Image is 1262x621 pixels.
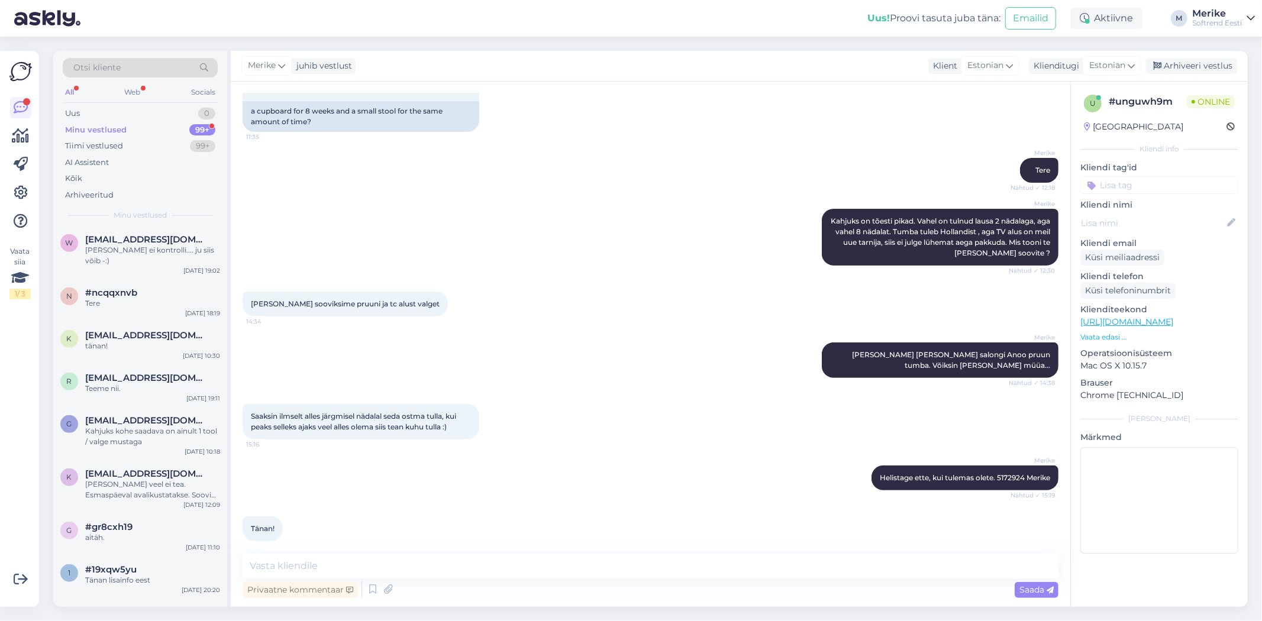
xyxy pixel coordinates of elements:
[1070,8,1142,29] div: Aktiivne
[67,419,72,428] span: g
[246,132,291,141] span: 11:35
[182,586,220,594] div: [DATE] 20:20
[1080,316,1173,327] a: [URL][DOMAIN_NAME]
[1011,456,1055,465] span: Merike
[1080,250,1164,266] div: Küsi meiliaadressi
[1035,166,1050,174] span: Tere
[292,60,352,72] div: juhib vestlust
[85,330,208,341] span: kadribusch@gmail.com
[1187,95,1235,108] span: Online
[243,101,479,132] div: a cupboard for 8 weeks and a small stool for the same amount of time?
[85,575,220,586] div: Tänan lisainfo eest
[1081,216,1225,229] input: Lisa nimi
[1080,176,1238,194] input: Lisa tag
[85,426,220,447] div: Kahjuks kohe saadava on ainult 1 tool / valge mustaga
[1080,144,1238,154] div: Kliendi info
[85,415,208,426] span: gvahtra@gmail.com
[246,542,291,551] span: 15:24
[1080,347,1238,360] p: Operatsioonisüsteem
[183,351,220,360] div: [DATE] 10:30
[1080,283,1176,299] div: Küsi telefoninumbrit
[1080,237,1238,250] p: Kliendi email
[867,11,1000,25] div: Proovi tasuta juba täna:
[114,210,167,221] span: Minu vestlused
[248,59,276,72] span: Merike
[1009,266,1055,275] span: Nähtud ✓ 12:30
[183,266,220,275] div: [DATE] 19:02
[967,59,1003,72] span: Estonian
[66,292,72,300] span: n
[1009,379,1055,387] span: Nähtud ✓ 14:38
[85,479,220,500] div: [PERSON_NAME] veel ei tea. Esmaspäeval avalikustatakse. Soovi korral helistage esmaspäeval 5172924..
[198,108,215,119] div: 0
[185,447,220,456] div: [DATE] 10:18
[251,412,458,431] span: Saaksin ilmselt alles järgmisel nädalal seda ostma tulla, kui peaks selleks ajaks veel alles olem...
[1080,199,1238,211] p: Kliendi nimi
[1109,95,1187,109] div: # unguwh9m
[246,440,291,449] span: 15:16
[1084,121,1183,133] div: [GEOGRAPHIC_DATA]
[1011,333,1055,342] span: Merike
[1192,18,1242,28] div: Softrend Eesti
[1080,360,1238,372] p: Mac OS X 10.15.7
[1089,59,1125,72] span: Estonian
[1005,7,1056,30] button: Emailid
[65,157,109,169] div: AI Assistent
[66,238,73,247] span: w
[85,564,137,575] span: #19xqw5yu
[85,532,220,543] div: aitäh.
[85,298,220,309] div: Tere
[1080,270,1238,283] p: Kliendi telefon
[67,473,72,481] span: k
[1011,199,1055,208] span: Merike
[63,85,76,100] div: All
[186,394,220,403] div: [DATE] 19:11
[1011,183,1055,192] span: Nähtud ✓ 12:18
[243,582,358,598] div: Privaatne kommentaar
[1011,148,1055,157] span: Merike
[85,383,220,394] div: Teeme nii.
[85,341,220,351] div: tänan!
[246,317,291,326] span: 14:34
[251,524,275,533] span: Tänan!
[9,60,32,83] img: Askly Logo
[186,543,220,552] div: [DATE] 11:10
[852,350,1052,370] span: [PERSON_NAME] [PERSON_NAME] salongi Anoo pruun tumba. Võiksin [PERSON_NAME] müüa...
[831,216,1052,257] span: Kahjuks on tõesti pikad. Vahel on tulnud lausa 2 nädalaga, aga vahel 8 nädalat. Tumba tuleb Holla...
[1019,584,1054,595] span: Saada
[1090,99,1096,108] span: u
[68,568,70,577] span: 1
[85,245,220,266] div: [PERSON_NAME] ei kontrolli.... ju siis võib -:)
[1192,9,1255,28] a: MerikeSoftrend Eesti
[928,60,957,72] div: Klient
[1080,332,1238,342] p: Vaata edasi ...
[1080,413,1238,424] div: [PERSON_NAME]
[1146,58,1237,74] div: Arhiveeri vestlus
[185,309,220,318] div: [DATE] 18:19
[1080,389,1238,402] p: Chrome [TECHNICAL_ID]
[1192,9,1242,18] div: Merike
[67,377,72,386] span: r
[1080,161,1238,174] p: Kliendi tag'id
[183,500,220,509] div: [DATE] 12:09
[85,522,133,532] span: #gr8cxh19
[1171,10,1187,27] div: M
[1029,60,1079,72] div: Klienditugi
[65,108,80,119] div: Uus
[85,234,208,245] span: wellig@hotmail.com
[1080,377,1238,389] p: Brauser
[251,299,440,308] span: [PERSON_NAME] sooviksime pruuni ja tc alust valget
[65,124,127,136] div: Minu vestlused
[65,173,82,185] div: Kõik
[67,526,72,535] span: g
[880,473,1050,482] span: Helistage ette, kui tulemas olete. 5172924 Merike
[189,85,218,100] div: Socials
[85,287,137,298] span: #ncqqxnvb
[189,124,215,136] div: 99+
[67,334,72,343] span: k
[65,189,114,201] div: Arhiveeritud
[9,246,31,299] div: Vaata siia
[9,289,31,299] div: 1 / 3
[867,12,890,24] b: Uus!
[1080,303,1238,316] p: Klienditeekond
